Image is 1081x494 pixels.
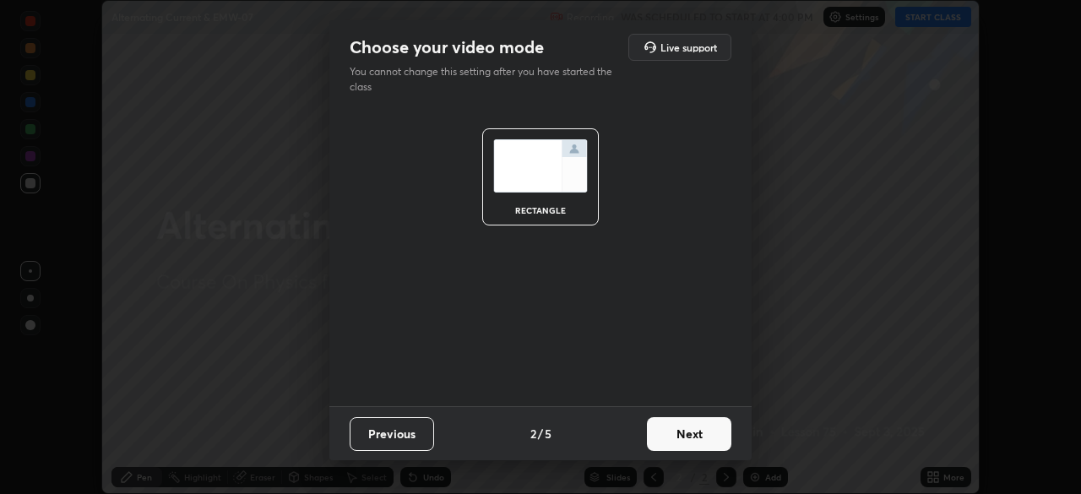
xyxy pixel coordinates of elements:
[493,139,588,193] img: normalScreenIcon.ae25ed63.svg
[647,417,731,451] button: Next
[350,36,544,58] h2: Choose your video mode
[660,42,717,52] h5: Live support
[530,425,536,442] h4: 2
[538,425,543,442] h4: /
[350,417,434,451] button: Previous
[507,206,574,214] div: rectangle
[545,425,551,442] h4: 5
[350,64,623,95] p: You cannot change this setting after you have started the class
